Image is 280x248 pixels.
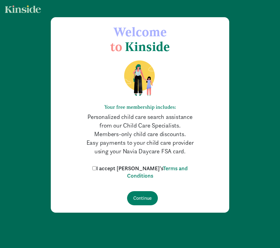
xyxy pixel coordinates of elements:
img: illustration-mom-daughter.png [117,60,164,97]
label: I accept [PERSON_NAME]'s [91,165,189,179]
p: Members-only child care discounts. [81,130,199,138]
p: Personalized child care search assistance from our Child Care Specialists. [81,112,199,130]
a: Terms and Conditions [127,165,188,179]
span: Welcome [114,24,167,39]
span: to [110,39,122,54]
p: Easy payments to your child care provider using your Navia Daycare FSA card. [81,138,199,155]
input: Continue [127,191,158,205]
img: light.svg [5,5,41,13]
span: Kinside [125,39,170,54]
h6: Your free membership includes: [81,104,199,110]
input: I accept [PERSON_NAME]'sTerms and Conditions [92,166,96,170]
